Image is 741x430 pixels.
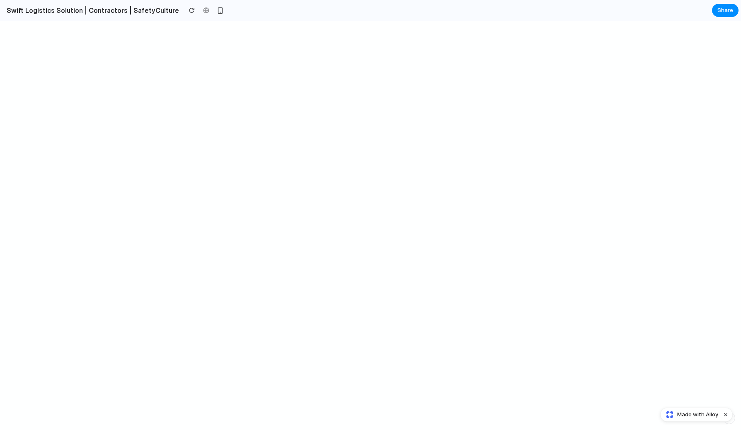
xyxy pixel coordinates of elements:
span: Made with Alloy [677,411,718,419]
button: Share [712,4,739,17]
h2: Swift Logistics Solution | Contractors | SafetyCulture [3,5,179,15]
span: Share [717,6,733,15]
a: Made with Alloy [661,411,719,419]
button: Dismiss watermark [721,410,731,420]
